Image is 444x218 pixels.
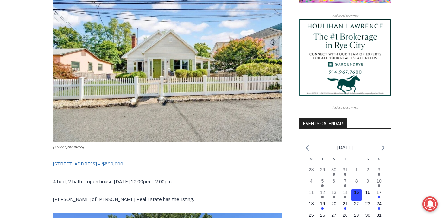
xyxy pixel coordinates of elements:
[354,201,359,206] time: 22
[321,196,324,198] em: Has events
[53,144,282,150] figcaption: [STREET_ADDRESS]
[306,157,317,166] div: Monday
[378,207,380,210] em: Has events
[339,166,351,178] button: 31 Has events
[317,157,328,166] div: Tuesday
[321,207,324,210] em: Has events
[53,160,123,167] a: [STREET_ADDRESS] – $899,000
[333,196,335,198] em: Has events
[373,157,385,166] div: Sunday
[355,178,358,184] time: 8
[321,178,324,184] time: 5
[373,189,385,201] button: 17 Has events
[320,167,325,172] time: 29
[306,201,317,212] button: 18
[344,173,346,176] em: Has events
[53,178,172,184] span: 4 bed, 2 bath – open house [DATE] 12:00pm – 2:00pm
[320,213,325,218] time: 26
[306,145,309,151] a: Previous month
[317,166,328,178] button: 29
[193,7,220,24] h4: Book [PERSON_NAME]'s Good Humor for Your Event
[188,2,229,29] a: Book [PERSON_NAME]'s Good Humor for Your Event
[65,40,90,76] div: "the precise, almost orchestrated movements of cutting and assembling sushi and [PERSON_NAME] mak...
[320,190,325,195] time: 12
[366,167,369,172] time: 2
[306,166,317,178] button: 28
[331,190,336,195] time: 13
[328,166,339,178] button: 30 Has events
[317,178,328,189] button: 5 Has events
[355,167,358,172] time: 1
[367,157,369,161] span: S
[339,201,351,212] button: 21 Has events
[328,201,339,212] button: 20
[333,173,335,176] em: Has events
[344,184,346,187] em: Has events
[310,157,313,161] span: M
[333,178,335,184] time: 6
[377,190,382,195] time: 17
[362,189,373,201] button: 16
[309,213,314,218] time: 25
[362,178,373,189] button: 9
[331,201,336,206] time: 20
[331,213,336,218] time: 27
[306,178,317,189] button: 4
[317,189,328,201] button: 12 Has events
[309,167,314,172] time: 28
[152,61,307,79] a: Intern @ [DOMAIN_NAME]
[321,184,324,187] em: Has events
[351,201,362,212] button: 22
[344,178,346,184] time: 7
[299,19,391,96] img: Houlihan Lawrence The #1 Brokerage in Rye City
[373,178,385,189] button: 10 Has events
[365,213,371,218] time: 30
[351,189,362,201] button: 15
[339,189,351,201] button: 14 Has events
[351,178,362,189] button: 8
[339,157,351,166] div: Thursday
[317,201,328,212] button: 19 Has events
[321,157,323,161] span: T
[332,157,335,161] span: W
[373,166,385,178] button: 3 Has events
[328,189,339,201] button: 13 Has events
[366,178,369,184] time: 9
[354,190,359,195] time: 15
[365,190,371,195] time: 16
[331,167,336,172] time: 30
[362,157,373,166] div: Saturday
[160,0,299,61] div: Apply Now <> summer and RHS senior internships available
[365,201,371,206] time: 23
[328,178,339,189] button: 6
[166,63,294,77] span: Intern @ [DOMAIN_NAME]
[378,196,380,198] em: Has events
[299,118,347,129] h2: Events Calendar
[351,166,362,178] button: 1
[310,178,313,184] time: 4
[351,157,362,166] div: Friday
[378,167,380,172] time: 3
[343,190,348,195] time: 14
[344,207,346,210] em: Has events
[378,173,380,176] em: Has events
[326,104,365,110] span: Advertisement
[41,11,156,17] div: No Generators on Trucks so No Noise or Pollution
[309,201,314,206] time: 18
[373,201,385,212] button: 24 Has events
[362,201,373,212] button: 23
[362,166,373,178] button: 2
[343,201,348,206] time: 21
[377,201,382,206] time: 24
[377,213,382,218] time: 31
[0,64,64,79] a: Open Tues. - Sun. [PHONE_NUMBER]
[344,196,346,198] em: Has events
[337,143,353,152] li: [DATE]
[377,178,382,184] time: 10
[320,201,325,206] time: 19
[328,157,339,166] div: Wednesday
[309,190,314,195] time: 11
[343,167,348,172] time: 31
[378,184,380,187] em: Has events
[381,145,385,151] a: Next month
